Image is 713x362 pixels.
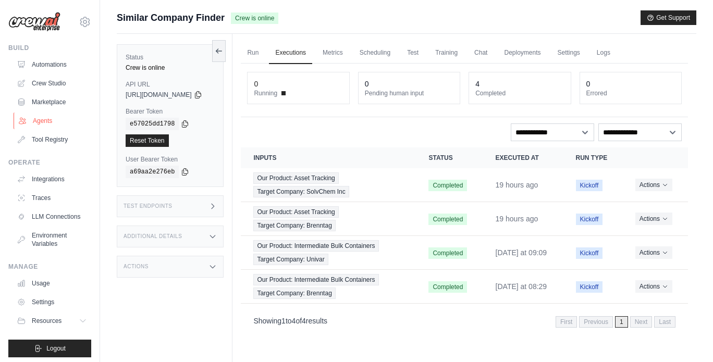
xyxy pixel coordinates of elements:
span: 4 [292,317,296,325]
time: August 27, 2025 at 09:09 CDT [496,248,547,257]
div: Crew is online [126,64,215,72]
h3: Actions [124,264,149,270]
iframe: Chat Widget [661,312,713,362]
span: Our Product: Intermediate Bulk Containers [253,274,378,285]
span: Our Product: Asset Tracking [253,206,338,218]
button: Get Support [641,10,696,25]
a: Tool Registry [13,131,91,148]
span: Running [254,89,277,97]
a: Traces [13,190,91,206]
span: Kickoff [576,214,603,225]
label: User Bearer Token [126,155,215,164]
span: Kickoff [576,281,603,293]
span: Last [654,316,675,328]
a: Logs [591,42,617,64]
a: Metrics [316,42,349,64]
a: View execution details for Our Product [253,274,403,299]
a: Environment Variables [13,227,91,252]
a: Settings [13,294,91,310]
span: Logout [46,344,66,353]
code: e57025dd1798 [126,118,179,130]
span: Our Product: Asset Tracking [253,172,338,184]
button: Actions for execution [635,280,672,293]
th: Inputs [241,147,416,168]
nav: Pagination [556,316,675,328]
a: Chat [468,42,494,64]
a: Deployments [498,42,547,64]
label: API URL [126,80,215,89]
span: Similar Company Finder [117,10,225,25]
a: Executions [269,42,312,64]
span: Target Company: Brenntag [253,220,335,231]
span: 1 [281,317,286,325]
div: Build [8,44,91,52]
span: [URL][DOMAIN_NAME] [126,91,192,99]
a: Test [401,42,425,64]
div: 0 [365,79,369,89]
p: Showing to of results [253,316,327,326]
span: Completed [428,281,467,293]
div: Operate [8,158,91,167]
dt: Completed [475,89,564,97]
a: Reset Token [126,134,169,147]
span: Resources [32,317,62,325]
time: August 28, 2025 at 14:54 CDT [496,215,538,223]
th: Executed at [483,147,563,168]
span: Next [630,316,653,328]
dt: Pending human input [365,89,453,97]
label: Bearer Token [126,107,215,116]
a: View execution details for Our Product [253,206,403,231]
a: Automations [13,56,91,73]
a: Agents [14,113,92,129]
time: August 28, 2025 at 14:58 CDT [496,181,538,189]
span: Kickoff [576,180,603,191]
div: Manage [8,263,91,271]
nav: Pagination [241,308,688,334]
a: Integrations [13,171,91,188]
a: View execution details for Our Product [253,172,403,197]
span: 1 [615,316,628,328]
div: 0 [586,79,591,89]
a: Settings [551,42,586,64]
th: Run Type [563,147,623,168]
span: Target Company: SolvChem Inc [253,186,349,197]
label: Status [126,53,215,61]
span: Crew is online [231,13,278,24]
a: LLM Connections [13,208,91,225]
a: View execution details for Our Product [253,240,403,265]
span: Completed [428,180,467,191]
section: Crew executions table [241,147,688,334]
time: August 27, 2025 at 08:29 CDT [496,282,547,291]
button: Actions for execution [635,213,672,225]
div: 4 [475,79,480,89]
code: a69aa2e276eb [126,166,179,178]
a: Usage [13,275,91,292]
span: Our Product: Intermediate Bulk Containers [253,240,378,252]
span: Completed [428,214,467,225]
a: Training [429,42,464,64]
div: 0 [254,79,258,89]
dt: Errored [586,89,675,97]
h3: Test Endpoints [124,203,173,209]
span: First [556,316,577,328]
span: Kickoff [576,247,603,259]
th: Status [416,147,483,168]
span: Target Company: Brenntag [253,288,335,299]
span: 4 [302,317,306,325]
span: Target Company: Univar [253,254,328,265]
button: Logout [8,340,91,357]
button: Actions for execution [635,179,672,191]
button: Resources [13,313,91,329]
span: Previous [579,316,613,328]
h3: Additional Details [124,233,182,240]
img: Logo [8,12,60,32]
span: Completed [428,247,467,259]
a: Run [241,42,265,64]
a: Scheduling [353,42,397,64]
a: Crew Studio [13,75,91,92]
a: Marketplace [13,94,91,110]
button: Actions for execution [635,246,672,259]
